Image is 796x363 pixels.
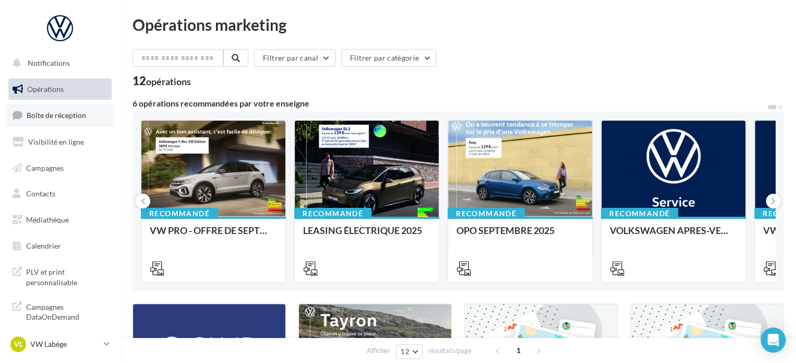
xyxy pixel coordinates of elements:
[6,296,114,326] a: Campagnes DataOnDemand
[761,327,786,353] div: Open Intercom Messenger
[396,344,423,359] button: 12
[601,208,678,219] div: Recommandé
[146,77,191,86] div: opérations
[6,157,114,179] a: Campagnes
[6,52,110,74] button: Notifications
[28,137,84,146] span: Visibilité en ligne
[6,235,114,257] a: Calendrier
[150,225,277,246] div: VW PRO - OFFRE DE SEPTEMBRE 25
[27,111,86,120] span: Boîte de réception
[26,300,107,322] span: Campagnes DataOnDemand
[26,163,64,172] span: Campagnes
[30,339,100,349] p: VW Labège
[141,208,218,219] div: Recommandé
[610,225,737,246] div: VOLKSWAGEN APRES-VENTE
[28,58,70,67] span: Notifications
[132,99,767,108] div: 6 opérations recommandées par votre enseigne
[26,189,55,198] span: Contacts
[6,261,114,291] a: PLV et print personnalisable
[26,215,69,224] span: Médiathèque
[132,75,191,87] div: 12
[510,342,527,359] span: 1
[341,49,436,67] button: Filtrer par catégorie
[456,225,584,246] div: OPO SEPTEMBRE 2025
[27,85,64,93] span: Opérations
[6,209,114,231] a: Médiathèque
[367,346,390,356] span: Afficher
[254,49,335,67] button: Filtrer par canal
[132,17,783,32] div: Opérations marketing
[294,208,371,219] div: Recommandé
[6,131,114,153] a: Visibilité en ligne
[14,339,23,349] span: VL
[428,346,472,356] span: résultats/page
[26,265,107,287] span: PLV et print personnalisable
[8,334,112,354] a: VL VW Labège
[26,241,61,250] span: Calendrier
[6,78,114,100] a: Opérations
[6,104,114,126] a: Boîte de réception
[401,347,409,356] span: 12
[6,183,114,205] a: Contacts
[448,208,525,219] div: Recommandé
[303,225,430,246] div: LEASING ÉLECTRIQUE 2025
